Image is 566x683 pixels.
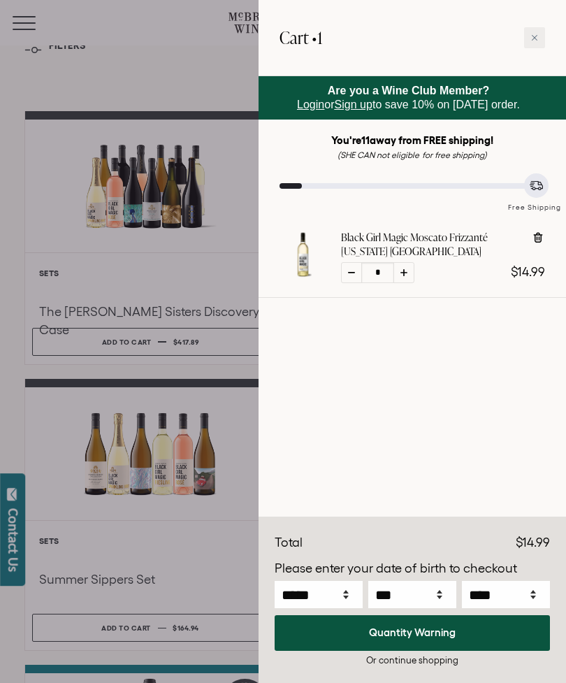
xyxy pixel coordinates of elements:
a: Black Girl Magic Moscato Frizzanté [US_STATE] [GEOGRAPHIC_DATA] [341,231,521,259]
span: $14.99 [511,265,545,279]
button: Quantity Warning [275,615,550,651]
a: Black Girl Magic Moscato Frizzanté California NV [280,267,327,281]
strong: You're away from FREE shipping! [331,134,494,146]
h2: Cart • [280,21,322,55]
div: Free Shipping [503,189,566,213]
span: 11 [361,134,370,146]
span: $14.99 [516,535,550,549]
a: Sign up [335,99,372,110]
span: 1 [317,26,322,49]
a: Login [297,99,324,110]
span: or to save 10% on [DATE] order. [297,85,520,110]
p: Please enter your date of birth to checkout [275,559,550,578]
div: Or continue shopping [275,654,550,667]
em: (SHE CAN not eligible for free shipping) [338,150,487,159]
strong: Are you a Wine Club Member? [328,85,490,96]
div: Total [275,533,303,552]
